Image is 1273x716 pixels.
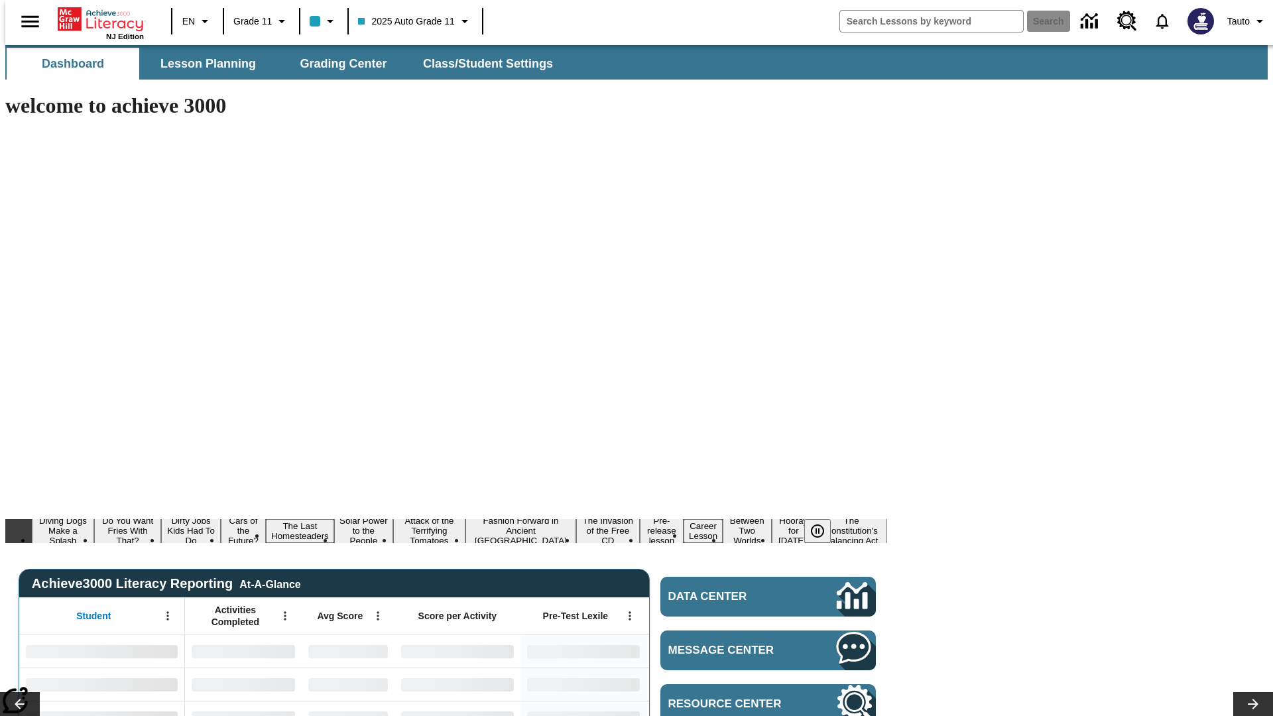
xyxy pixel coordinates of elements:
[668,590,792,603] span: Data Center
[543,610,609,622] span: Pre-Test Lexile
[266,519,334,543] button: Slide 5 The Last Homesteaders
[723,514,771,548] button: Slide 12 Between Two Worlds
[423,56,553,72] span: Class/Student Settings
[772,514,816,548] button: Slide 13 Hooray for Constitution Day!
[1073,3,1109,40] a: Data Center
[58,6,144,32] a: Home
[5,93,887,118] h1: welcome to achieve 3000
[161,514,220,548] button: Slide 3 Dirty Jobs Kids Had To Do
[158,606,178,626] button: Open Menu
[192,604,279,628] span: Activities Completed
[684,519,723,543] button: Slide 11 Career Lesson
[239,576,300,591] div: At-A-Glance
[1233,692,1273,716] button: Lesson carousel, Next
[668,697,797,711] span: Resource Center
[76,610,111,622] span: Student
[465,514,576,548] button: Slide 8 Fashion Forward in Ancient Rome
[576,514,640,548] button: Slide 9 The Invasion of the Free CD
[11,2,50,41] button: Open side menu
[804,519,831,543] button: Pause
[660,630,876,670] a: Message Center
[668,644,797,657] span: Message Center
[94,514,162,548] button: Slide 2 Do You Want Fries With That?
[182,15,195,29] span: EN
[176,9,219,33] button: Language: EN, Select a language
[412,48,564,80] button: Class/Student Settings
[1109,3,1145,39] a: Resource Center, Will open in new tab
[300,56,387,72] span: Grading Center
[1227,15,1250,29] span: Tauto
[302,634,394,668] div: No Data,
[358,15,454,29] span: 2025 Auto Grade 11
[106,32,144,40] span: NJ Edition
[277,48,410,80] button: Grading Center
[42,56,104,72] span: Dashboard
[1145,4,1180,38] a: Notifications
[418,610,497,622] span: Score per Activity
[840,11,1023,32] input: search field
[233,15,272,29] span: Grade 11
[1187,8,1214,34] img: Avatar
[275,606,295,626] button: Open Menu
[5,48,565,80] div: SubNavbar
[317,610,363,622] span: Avg Score
[185,634,302,668] div: No Data,
[804,519,844,543] div: Pause
[1222,9,1273,33] button: Profile/Settings
[32,514,94,548] button: Slide 1 Diving Dogs Make a Splash
[620,606,640,626] button: Open Menu
[393,514,465,548] button: Slide 7 Attack of the Terrifying Tomatoes
[228,9,295,33] button: Grade: Grade 11, Select a grade
[353,9,477,33] button: Class: 2025 Auto Grade 11, Select your class
[7,48,139,80] button: Dashboard
[660,577,876,617] a: Data Center
[58,5,144,40] div: Home
[302,668,394,701] div: No Data,
[334,514,393,548] button: Slide 6 Solar Power to the People
[185,668,302,701] div: No Data,
[5,45,1268,80] div: SubNavbar
[1180,4,1222,38] button: Select a new avatar
[640,514,684,548] button: Slide 10 Pre-release lesson
[142,48,274,80] button: Lesson Planning
[304,9,343,33] button: Class color is light blue. Change class color
[32,576,301,591] span: Achieve3000 Literacy Reporting
[816,514,887,548] button: Slide 14 The Constitution's Balancing Act
[221,514,266,548] button: Slide 4 Cars of the Future?
[368,606,388,626] button: Open Menu
[160,56,256,72] span: Lesson Planning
